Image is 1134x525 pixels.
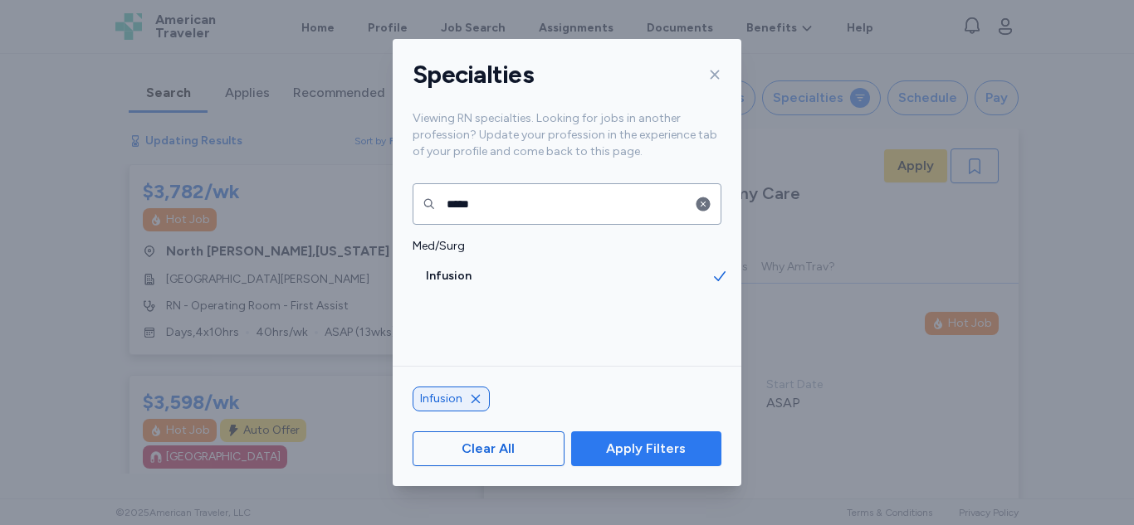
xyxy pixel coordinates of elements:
div: Viewing RN specialties. Looking for jobs in another profession? Update your profession in the exp... [393,110,741,180]
span: Infusion [426,268,711,284]
span: Med/Surg [413,238,711,255]
span: Infusion [420,391,462,407]
button: Clear All [413,431,565,466]
h1: Specialties [413,59,534,90]
button: Apply Filters [571,431,721,466]
span: Apply Filters [606,439,686,459]
span: Clear All [462,439,515,459]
